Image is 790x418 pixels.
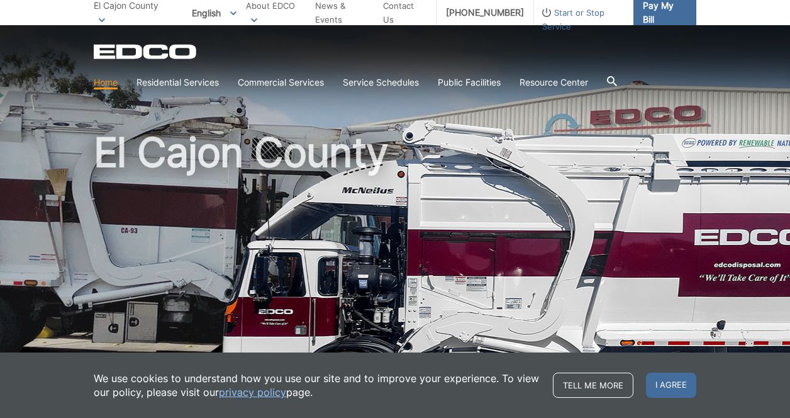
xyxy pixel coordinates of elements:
h1: El Cajon County [94,132,696,409]
a: Tell me more [553,373,633,398]
a: Residential Services [136,76,219,89]
a: Commercial Services [238,76,324,89]
a: Resource Center [520,76,588,89]
span: English [182,3,246,23]
a: privacy policy [219,385,286,399]
span: I agree [646,373,696,398]
a: Public Facilities [438,76,501,89]
p: We use cookies to understand how you use our site and to improve your experience. To view our pol... [94,371,540,399]
a: Service Schedules [343,76,419,89]
a: Home [94,76,118,89]
a: EDCD logo. Return to the homepage. [94,44,198,59]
